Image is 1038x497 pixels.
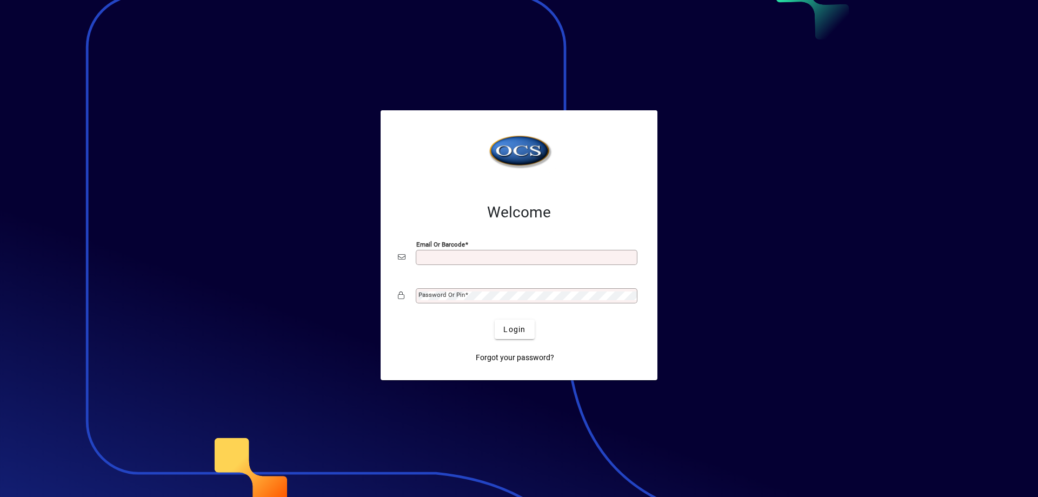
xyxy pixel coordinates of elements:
span: Forgot your password? [476,352,554,363]
button: Login [495,320,534,339]
a: Forgot your password? [471,348,558,367]
h2: Welcome [398,203,640,222]
span: Login [503,324,525,335]
mat-label: Password or Pin [418,291,465,299]
mat-label: Email or Barcode [416,241,465,248]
